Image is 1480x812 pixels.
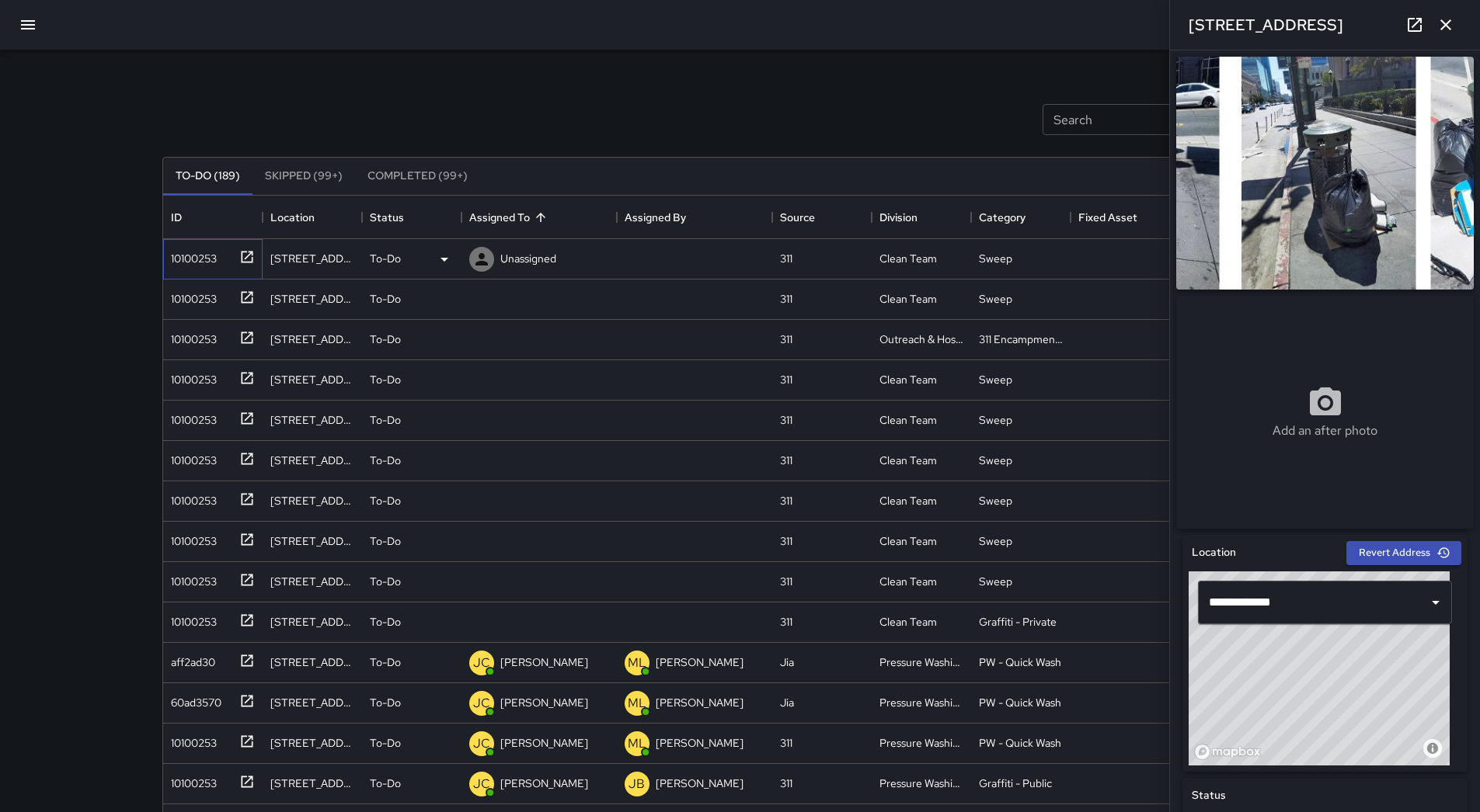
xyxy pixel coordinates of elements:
p: [PERSON_NAME] [500,695,588,710]
div: 10100253 [165,527,217,549]
p: To-Do [370,776,401,791]
p: To-Do [370,372,401,387]
p: [PERSON_NAME] [500,776,588,791]
div: 1301 Mission Street [270,776,354,791]
div: 991 Mission Street [270,331,354,347]
p: To-Do [370,493,401,508]
div: Sweep [979,251,1012,266]
div: PW - Quick Wash [979,695,1061,710]
p: To-Do [370,695,401,710]
div: ID [171,196,182,239]
div: 311 [780,735,792,751]
p: JB [629,775,645,793]
div: Category [979,196,1026,239]
div: Status [362,196,461,239]
div: 10100253 [165,446,217,468]
div: Sweep [979,574,1012,589]
div: Clean Team [879,291,937,307]
div: Location [270,196,315,239]
div: Jia [780,654,794,670]
div: 672 Minna Street [270,574,354,589]
div: 10100253 [165,366,217,387]
div: Clean Team [879,574,937,589]
div: 311 [780,574,792,589]
div: Source [780,196,815,239]
div: 311 [780,412,792,428]
div: 10100253 [165,769,217,791]
p: Unassigned [500,251,556,266]
div: 101 6th Street [270,533,354,549]
div: 10100253 [165,567,217,589]
p: JC [473,775,490,793]
div: Division [879,196,918,239]
button: To-Do (189) [163,158,252,195]
div: Sweep [979,412,1012,428]
div: 10100253 [165,325,217,347]
p: To-Do [370,453,401,468]
div: Assigned By [625,196,686,239]
p: ML [628,694,646,713]
div: 563 Minna Street [270,453,354,468]
div: 10100253 [165,406,217,428]
div: 539 Minna Street [270,412,354,428]
div: Pressure Washing [879,776,963,791]
div: 311 [780,331,792,347]
div: 102 6th Street [270,291,354,307]
div: Clean Team [879,251,937,266]
p: To-Do [370,614,401,630]
p: [PERSON_NAME] [656,695,743,710]
div: Clean Team [879,412,937,428]
div: Pressure Washing [879,654,963,670]
div: 311 [780,533,792,549]
div: 90 Mint Street [270,735,354,751]
div: 311 [780,493,792,508]
div: 311 [780,614,792,630]
div: 311 [780,291,792,307]
div: 311 [780,776,792,791]
p: [PERSON_NAME] [656,735,743,751]
p: ML [628,654,646,672]
p: JC [473,694,490,713]
p: To-Do [370,251,401,266]
div: Pressure Washing [879,695,963,710]
div: 83 Eddy Street [270,695,354,710]
div: PW - Quick Wash [979,735,1061,751]
div: Pressure Washing [879,735,963,751]
div: 10100253 [165,245,217,266]
button: Completed (99+) [355,158,480,195]
p: [PERSON_NAME] [500,735,588,751]
div: 311 [780,251,792,266]
p: [PERSON_NAME] [656,654,743,670]
div: Assigned By [617,196,772,239]
div: Source [772,196,872,239]
div: Assigned To [469,196,530,239]
div: 48 5th Street [270,251,354,266]
div: Clean Team [879,614,937,630]
div: Clean Team [879,372,937,387]
div: 10100253 [165,285,217,307]
div: Fixed Asset [1078,196,1137,239]
div: Clean Team [879,453,937,468]
button: Skipped (99+) [252,158,355,195]
div: Sweep [979,533,1012,549]
div: Assigned To [461,196,617,239]
div: 10100253 [165,487,217,508]
p: To-Do [370,533,401,549]
div: Graffiti - Public [979,776,1052,791]
div: Status [370,196,404,239]
p: [PERSON_NAME] [656,776,743,791]
div: 10100253 [165,729,217,751]
div: Jia [780,695,794,710]
div: Outreach & Hospitality [879,331,963,347]
p: JC [473,734,490,753]
div: PW - Quick Wash [979,654,1061,670]
div: 652 Minna Street [270,614,354,630]
div: Graffiti - Private [979,614,1057,630]
div: 10100253 [165,608,217,630]
div: 311 Encampments [979,331,1063,347]
div: Sweep [979,453,1012,468]
div: Sweep [979,291,1012,307]
p: To-Do [370,654,401,670]
div: ID [163,196,263,239]
div: Clean Team [879,493,937,508]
